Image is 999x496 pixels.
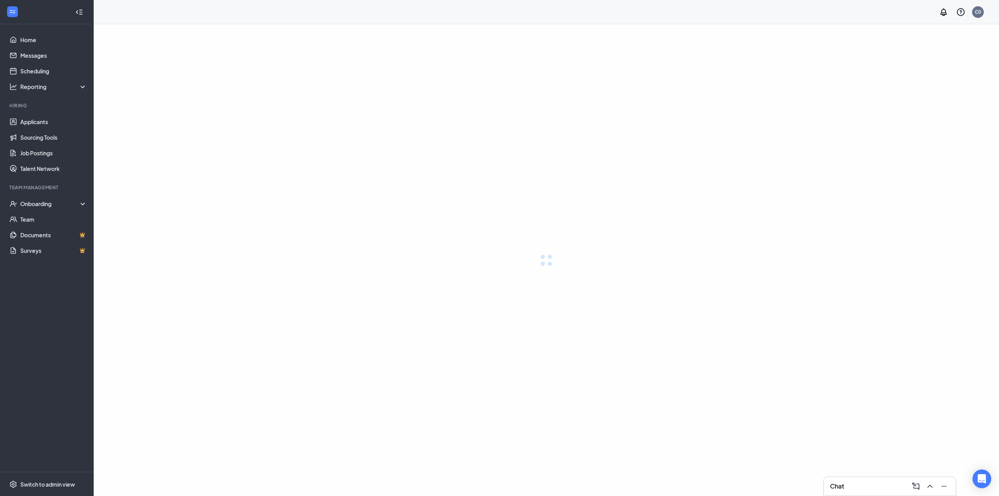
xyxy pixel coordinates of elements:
[9,102,85,109] div: Hiring
[20,83,87,91] div: Reporting
[20,145,87,161] a: Job Postings
[939,7,948,17] svg: Notifications
[20,212,87,227] a: Team
[75,8,83,16] svg: Collapse
[20,48,87,63] a: Messages
[9,200,17,208] svg: UserCheck
[20,200,87,208] div: Onboarding
[20,114,87,130] a: Applicants
[9,83,17,91] svg: Analysis
[20,480,75,488] div: Switch to admin view
[956,7,965,17] svg: QuestionInfo
[20,130,87,145] a: Sourcing Tools
[830,482,844,491] h3: Chat
[20,161,87,176] a: Talent Network
[20,227,87,243] a: DocumentsCrown
[923,480,935,492] button: ChevronUp
[975,9,981,15] div: C0
[925,482,935,491] svg: ChevronUp
[937,480,949,492] button: Minimize
[20,63,87,79] a: Scheduling
[20,243,87,258] a: SurveysCrown
[9,480,17,488] svg: Settings
[939,482,949,491] svg: Minimize
[20,32,87,48] a: Home
[9,8,16,16] svg: WorkstreamLogo
[911,482,921,491] svg: ComposeMessage
[972,469,991,488] div: Open Intercom Messenger
[9,184,85,191] div: Team Management
[909,480,921,492] button: ComposeMessage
